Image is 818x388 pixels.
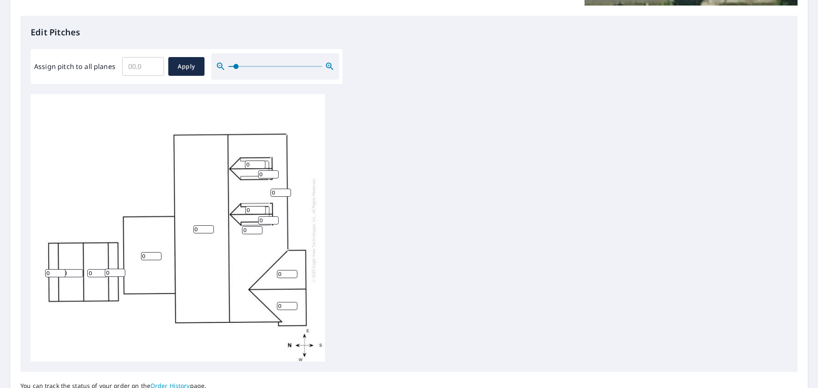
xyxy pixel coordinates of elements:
label: Assign pitch to all planes [34,61,115,72]
button: Apply [168,57,204,76]
input: 00.0 [122,55,164,78]
p: Edit Pitches [31,26,787,39]
span: Apply [175,61,198,72]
